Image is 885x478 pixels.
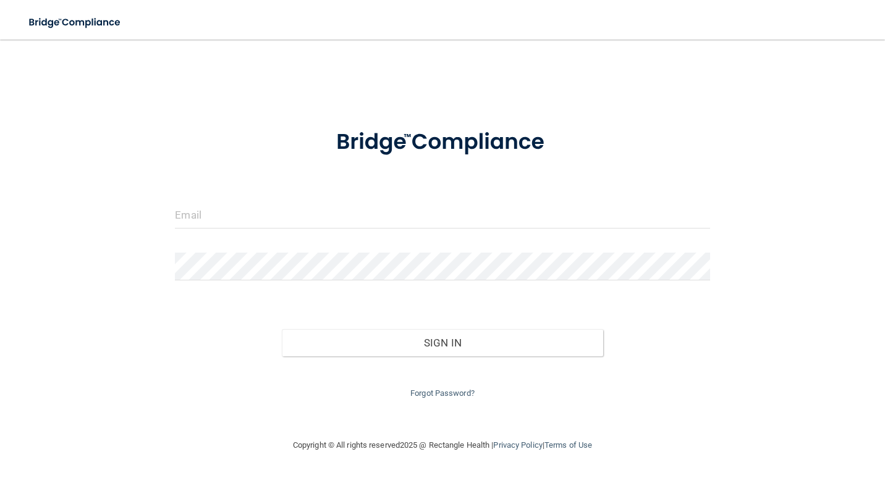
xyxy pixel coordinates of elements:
[217,426,668,465] div: Copyright © All rights reserved 2025 @ Rectangle Health | |
[19,10,132,35] img: bridge_compliance_login_screen.278c3ca4.svg
[175,201,709,229] input: Email
[282,329,603,356] button: Sign In
[313,114,572,171] img: bridge_compliance_login_screen.278c3ca4.svg
[410,388,475,398] a: Forgot Password?
[493,440,542,450] a: Privacy Policy
[544,440,592,450] a: Terms of Use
